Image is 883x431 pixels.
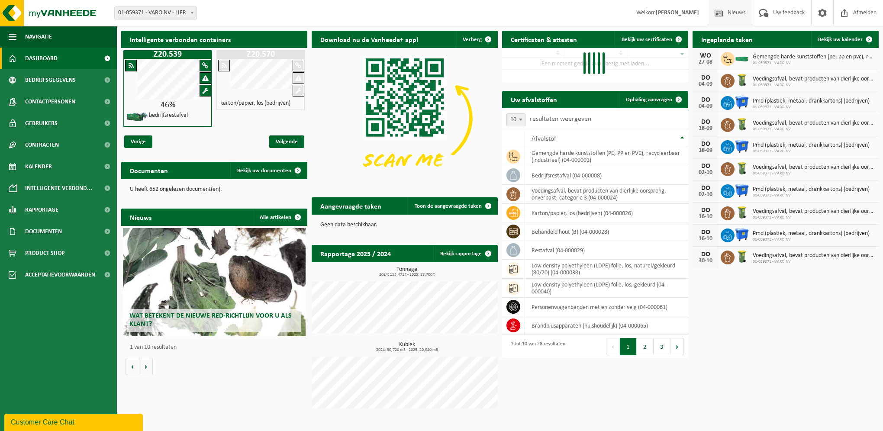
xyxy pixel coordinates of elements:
span: 01-059371 - VARO NV [753,105,870,110]
p: Geen data beschikbaar. [320,222,489,228]
button: Vorige [126,358,139,375]
h4: karton/papier, los (bedrijven) [220,100,290,106]
span: Voedingsafval, bevat producten van dierlijke oorsprong, onverpakt, categorie 3 [753,120,874,127]
span: Volgende [269,135,304,148]
div: 02-10 [697,192,714,198]
div: 27-08 [697,59,714,65]
span: Wat betekent de nieuwe RED-richtlijn voor u als klant? [129,312,292,328]
a: Bekijk uw certificaten [615,31,687,48]
span: Verberg [463,37,482,42]
td: low density polyethyleen (LDPE) folie, los, gekleurd (04-000040) [525,279,688,298]
h1: Z20.570 [219,50,303,59]
img: WB-0140-HPE-GN-50 [735,73,749,87]
span: 2024: 153,471 t - 2025: 88,700 t [316,273,498,277]
span: Voedingsafval, bevat producten van dierlijke oorsprong, onverpakt, categorie 3 [753,208,874,215]
span: Bekijk uw documenten [237,168,291,174]
h2: Ingeplande taken [693,31,761,48]
span: Gemengde harde kunststoffen (pe, pp en pvc), recycleerbaar (industrieel) [753,54,874,61]
h1: Z20.539 [126,50,210,59]
div: 1 tot 10 van 28 resultaten [506,337,565,356]
img: WB-0140-HPE-GN-50 [735,117,749,132]
div: 18-09 [697,148,714,154]
a: Bekijk uw documenten [230,162,306,179]
div: DO [697,251,714,258]
span: Afvalstof [532,135,556,142]
span: Pmd (plastiek, metaal, drankkartons) (bedrijven) [753,98,870,105]
h4: bedrijfsrestafval [149,113,188,119]
img: WB-0140-HPE-GN-50 [735,205,749,220]
img: WB-0140-HPE-GN-50 [735,249,749,264]
span: Product Shop [25,242,64,264]
img: WB-1100-HPE-BE-01 [735,227,749,242]
img: HK-XZ-20-GN-01 [126,112,148,122]
h3: Tonnage [316,267,498,277]
span: Intelligente verbond... [25,177,92,199]
h2: Certificaten & attesten [502,31,586,48]
button: 2 [637,338,654,355]
div: 04-09 [697,103,714,109]
span: 01-059371 - VARO NV [753,61,874,66]
strong: [PERSON_NAME] [656,10,699,16]
h2: Download nu de Vanheede+ app! [312,31,427,48]
span: 01-059371 - VARO NV [753,259,874,264]
label: resultaten weergeven [530,116,591,122]
td: karton/papier, los (bedrijven) (04-000026) [525,204,688,222]
td: bedrijfsrestafval (04-000008) [525,166,688,185]
button: Previous [606,338,620,355]
button: Next [670,338,684,355]
img: HK-XC-20-GN-00 [735,54,749,62]
div: 04-09 [697,81,714,87]
div: DO [697,229,714,236]
span: Documenten [25,221,62,242]
img: Download de VHEPlus App [312,48,498,188]
div: DO [697,163,714,170]
span: Pmd (plastiek, metaal, drankkartons) (bedrijven) [753,142,870,149]
span: 01-059371 - VARO NV [753,193,870,198]
div: 46% [124,101,211,109]
a: Wat betekent de nieuwe RED-richtlijn voor u als klant? [123,228,305,336]
h2: Aangevraagde taken [312,197,390,214]
a: Alle artikelen [253,209,306,226]
h2: Uw afvalstoffen [502,91,566,108]
span: Bekijk uw kalender [818,37,863,42]
div: DO [697,207,714,214]
td: voedingsafval, bevat producten van dierlijke oorsprong, onverpakt, categorie 3 (04-000024) [525,185,688,204]
span: Rapportage [25,199,58,221]
span: 2024: 30,720 m3 - 2025: 20,940 m3 [316,348,498,352]
iframe: chat widget [4,412,145,431]
td: low density polyethyleen (LDPE) folie, los, naturel/gekleurd (80/20) (04-000038) [525,260,688,279]
span: Ophaling aanvragen [626,97,672,103]
div: DO [697,119,714,125]
img: WB-1100-HPE-BE-01 [735,95,749,109]
span: Navigatie [25,26,52,48]
span: 01-059371 - VARO NV [753,127,874,132]
span: Gebruikers [25,113,58,134]
span: 10 [506,113,525,126]
span: 01-059371 - VARO NV [753,83,874,88]
div: 16-10 [697,214,714,220]
div: DO [697,96,714,103]
span: 01-059371 - VARO NV - LIER [114,6,197,19]
span: Voedingsafval, bevat producten van dierlijke oorsprong, onverpakt, categorie 3 [753,252,874,259]
span: 01-059371 - VARO NV [753,215,874,220]
td: gemengde harde kunststoffen (PE, PP en PVC), recycleerbaar (industrieel) (04-000001) [525,147,688,166]
td: behandeld hout (B) (04-000028) [525,222,688,241]
a: Ophaling aanvragen [619,91,687,108]
div: 18-09 [697,125,714,132]
span: Vorige [124,135,152,148]
span: Pmd (plastiek, metaal, drankkartons) (bedrijven) [753,186,870,193]
a: Bekijk uw kalender [811,31,878,48]
span: Acceptatievoorwaarden [25,264,95,286]
span: Toon de aangevraagde taken [415,203,482,209]
h2: Intelligente verbonden containers [121,31,307,48]
span: Dashboard [25,48,58,69]
a: Toon de aangevraagde taken [408,197,497,215]
span: Voedingsafval, bevat producten van dierlijke oorsprong, onverpakt, categorie 3 [753,76,874,83]
span: Contracten [25,134,59,156]
td: personenwagenbanden met en zonder velg (04-000061) [525,298,688,316]
span: Kalender [25,156,52,177]
td: brandblusapparaten (huishoudelijk) (04-000065) [525,316,688,335]
span: Pmd (plastiek, metaal, drankkartons) (bedrijven) [753,230,870,237]
span: Voedingsafval, bevat producten van dierlijke oorsprong, onverpakt, categorie 3 [753,164,874,171]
